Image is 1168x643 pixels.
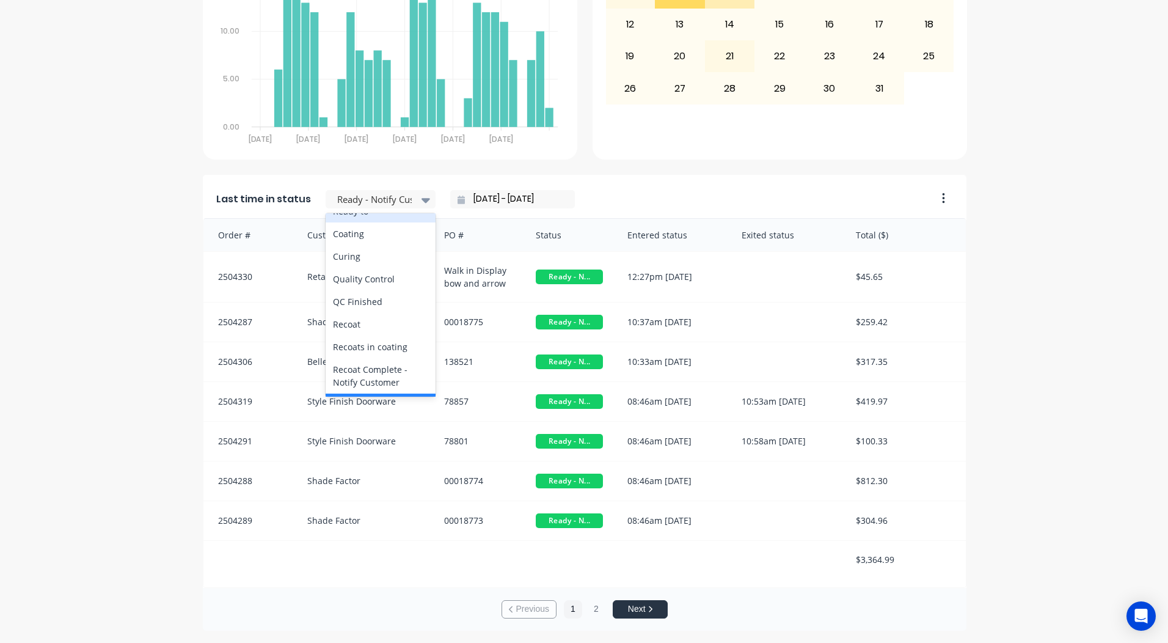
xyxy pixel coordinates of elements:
[755,73,804,103] div: 29
[295,342,433,381] div: Belle Skylights
[855,73,903,103] div: 31
[223,74,239,84] tspan: 5.00
[203,252,295,302] div: 2504330
[844,461,966,501] div: $812.30
[432,252,524,302] div: Walk in Display bow and arrow
[615,422,729,461] div: 08:46am [DATE]
[295,303,433,342] div: Shade Factor
[844,501,966,540] div: $304.96
[326,245,436,268] div: Curing
[326,290,436,313] div: QC Finished
[326,313,436,336] div: Recoat
[615,252,729,302] div: 12:27pm [DATE]
[502,600,557,619] button: Previous
[755,41,804,72] div: 22
[432,422,524,461] div: 78801
[536,434,603,449] span: Ready - N...
[855,41,903,72] div: 24
[706,41,754,72] div: 21
[844,541,966,578] div: $3,364.99
[615,219,729,251] div: Entered status
[587,600,605,619] button: 2
[203,422,295,461] div: 2504291
[905,41,954,72] div: 25
[295,382,433,421] div: Style Finish Doorware
[432,382,524,421] div: 78857
[203,219,295,251] div: Order #
[905,9,954,40] div: 18
[729,422,844,461] div: 10:58am [DATE]
[326,222,436,245] div: Coating
[1126,601,1156,631] div: Open Intercom Messenger
[536,513,603,528] span: Ready - N...
[432,461,524,501] div: 00018774
[615,382,729,421] div: 08:46am [DATE]
[223,122,239,132] tspan: 0.00
[729,219,844,251] div: Exited status
[615,303,729,342] div: 10:37am [DATE]
[564,600,582,619] button: 1
[844,219,966,251] div: Total ($)
[613,600,668,619] button: Next
[393,134,417,144] tspan: [DATE]
[844,303,966,342] div: $259.42
[345,134,368,144] tspan: [DATE]
[536,315,603,329] span: Ready - N...
[536,394,603,409] span: Ready - N...
[326,336,436,358] div: Recoats in coating
[606,73,655,103] div: 26
[203,501,295,540] div: 2504289
[326,394,436,429] div: Ready - Notify Customer
[326,358,436,394] div: Recoat Complete - Notify Customer
[432,303,524,342] div: 00018775
[805,41,854,72] div: 23
[536,355,603,369] span: Ready - N...
[296,134,320,144] tspan: [DATE]
[248,134,272,144] tspan: [DATE]
[489,134,513,144] tspan: [DATE]
[844,252,966,302] div: $45.65
[844,422,966,461] div: $100.33
[432,342,524,381] div: 138521
[203,342,295,381] div: 2504306
[615,342,729,381] div: 10:33am [DATE]
[203,382,295,421] div: 2504319
[844,342,966,381] div: $317.35
[655,9,704,40] div: 13
[524,219,615,251] div: Status
[706,9,754,40] div: 14
[432,219,524,251] div: PO #
[655,41,704,72] div: 20
[536,270,603,284] span: Ready - N...
[729,382,844,421] div: 10:53am [DATE]
[606,41,655,72] div: 19
[606,9,655,40] div: 12
[203,303,295,342] div: 2504287
[755,9,804,40] div: 15
[326,268,436,290] div: Quality Control
[615,501,729,540] div: 08:46am [DATE]
[706,73,754,103] div: 28
[655,73,704,103] div: 27
[295,219,433,251] div: Customer
[203,461,295,501] div: 2504288
[465,190,570,208] input: Filter by date
[536,474,603,488] span: Ready - N...
[615,461,729,501] div: 08:46am [DATE]
[855,9,903,40] div: 17
[805,9,854,40] div: 16
[441,134,465,144] tspan: [DATE]
[216,192,311,207] span: Last time in status
[844,382,966,421] div: $419.97
[221,26,239,36] tspan: 10.00
[295,422,433,461] div: Style Finish Doorware
[295,252,433,302] div: Retail Customers
[295,501,433,540] div: Shade Factor
[295,461,433,501] div: Shade Factor
[432,501,524,540] div: 00018773
[805,73,854,103] div: 30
